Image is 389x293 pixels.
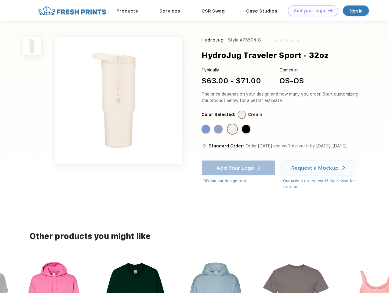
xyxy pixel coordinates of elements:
[203,178,275,184] div: DIY via our design tool.
[202,67,261,73] div: Typically
[228,37,261,43] div: Style #75504-G
[202,75,261,86] div: $63.00 - $71.00
[274,38,278,42] img: gray_star.svg
[283,178,361,190] div: Our artists do the work! We revise for free too.
[202,143,207,149] img: standard order
[202,111,235,118] div: Color Selected:
[55,37,182,164] img: func=resize&h=640
[209,143,244,148] span: Standard Order:
[202,37,224,43] div: HydroJug
[36,5,108,16] img: fo%20logo%202.webp
[245,143,347,148] span: Order [DATE] and we’ll deliver it by [DATE]–[DATE].
[343,5,369,16] a: Sign in
[23,37,41,55] img: func=resize&h=100
[349,7,362,14] div: Sign in
[296,38,300,42] img: gray_star.svg
[242,125,250,133] div: Black
[228,125,237,133] div: Cream
[291,38,294,42] img: gray_star.svg
[116,8,138,14] a: Products
[202,49,329,61] div: HydroJug Traveler Sport - 32oz
[202,91,361,104] div: The price depends on your design and how many you order. Start customizing the product below for ...
[328,9,333,12] img: DT
[280,38,283,42] img: gray_star.svg
[279,75,304,86] div: OS-OS
[279,67,304,73] div: Comes in
[248,111,262,118] div: Cream
[202,125,210,133] div: Light Blue
[342,165,345,170] img: white arrow
[30,230,359,242] div: Other products you might like
[214,125,223,133] div: Peri
[294,8,325,13] div: Add your Logo
[285,38,289,42] img: gray_star.svg
[291,165,339,171] div: Request a Mockup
